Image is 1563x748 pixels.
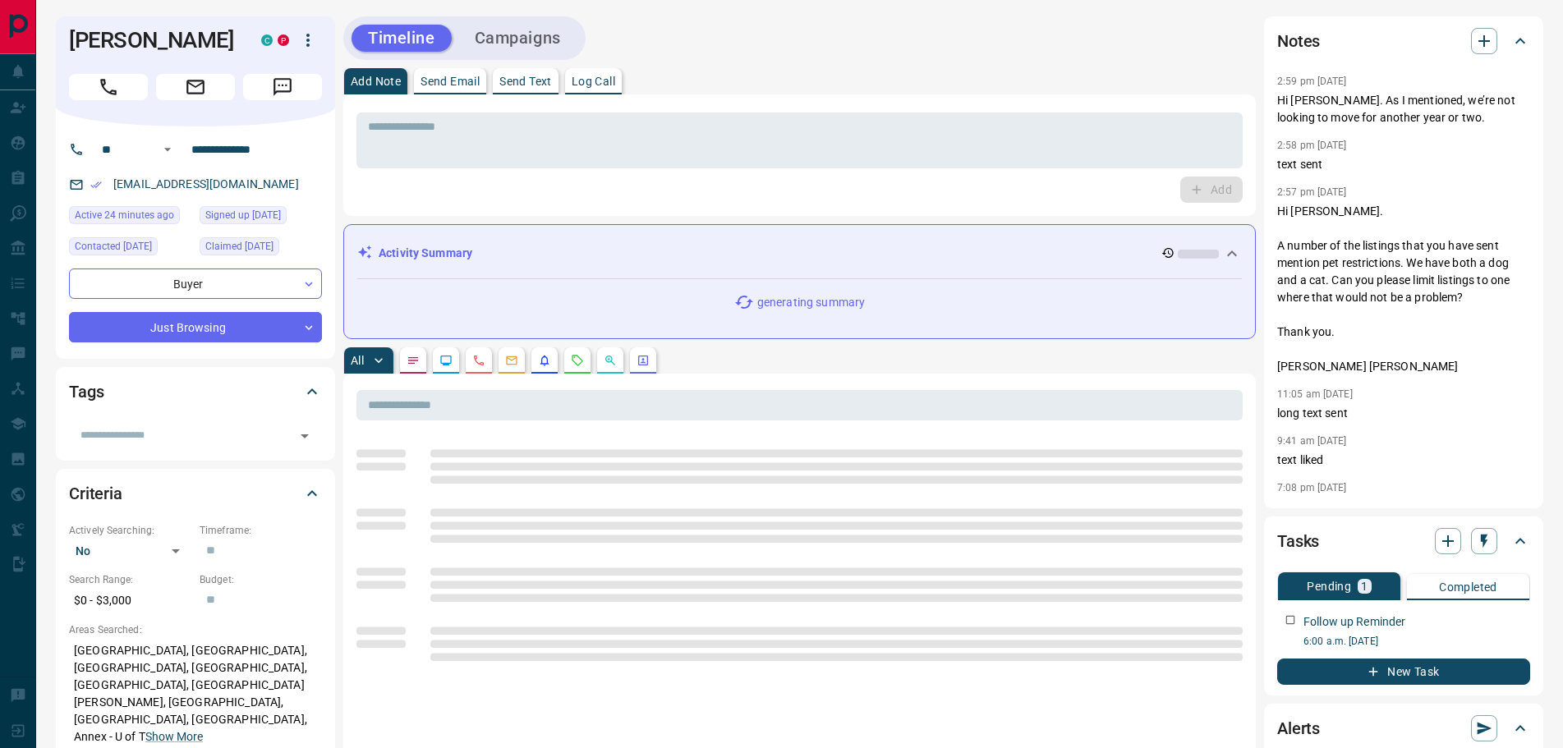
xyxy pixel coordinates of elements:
p: Follow up Reminder [1303,613,1405,631]
div: Notes [1277,21,1530,61]
p: 1 [1361,581,1368,592]
div: Wed May 27 2020 [200,206,322,229]
span: Signed up [DATE] [205,207,281,223]
p: Send Email [421,76,480,87]
p: Add Note [351,76,401,87]
p: 2:57 pm [DATE] [1277,186,1347,198]
p: Hi [PERSON_NAME]. As I mentioned, we’re not looking to move for another year or two. [1277,92,1530,126]
div: Mon Sep 15 2025 [69,206,191,229]
p: Areas Searched: [69,622,322,637]
span: Active 24 minutes ago [75,207,174,223]
p: 2:58 pm [DATE] [1277,140,1347,151]
h2: Alerts [1277,715,1320,741]
span: Claimed [DATE] [205,238,274,255]
div: Buyer [69,268,322,299]
span: Email [156,74,235,100]
p: Actively Searching: [69,523,191,538]
button: Open [293,424,316,447]
div: Wed Feb 01 2023 [200,237,322,260]
button: Campaigns [458,25,577,52]
h1: [PERSON_NAME] [69,27,237,53]
div: Tasks [1277,521,1530,561]
span: Message [243,74,322,100]
div: Alerts [1277,709,1530,748]
p: Timeframe: [200,523,322,538]
div: Tue Dec 26 2023 [69,237,191,260]
svg: Emails [505,354,518,367]
svg: Email Verified [90,179,102,190]
button: New Task [1277,659,1530,685]
p: long text sent [1277,405,1530,422]
p: generating summary [757,294,865,311]
p: Send Text [499,76,552,87]
p: Completed [1439,581,1497,593]
p: Hi [PERSON_NAME]. A number of the listings that you have sent mention pet restrictions. We have b... [1277,203,1530,375]
button: Open [158,140,177,159]
h2: Tasks [1277,528,1319,554]
p: Log Call [572,76,615,87]
button: Timeline [352,25,452,52]
a: [EMAIL_ADDRESS][DOMAIN_NAME] [113,177,299,190]
p: 11:05 am [DATE] [1277,388,1353,400]
h2: Notes [1277,28,1320,54]
svg: Lead Browsing Activity [439,354,453,367]
p: Pending [1307,581,1351,592]
svg: Calls [472,354,485,367]
p: 2:59 pm [DATE] [1277,76,1347,87]
p: 6:00 a.m. [DATE] [1303,634,1530,649]
p: text sent [1277,156,1530,173]
button: Show More [145,728,203,746]
h2: Criteria [69,480,122,507]
div: Criteria [69,474,322,513]
svg: Requests [571,354,584,367]
p: Search Range: [69,572,191,587]
h2: Tags [69,379,103,405]
p: text liked [1277,452,1530,469]
div: No [69,538,191,564]
p: All [351,355,364,366]
div: Activity Summary [357,238,1242,268]
p: 7:08 pm [DATE] [1277,482,1347,493]
span: Call [69,74,148,100]
p: Budget: [200,572,322,587]
svg: Opportunities [604,354,617,367]
p: $0 - $3,000 [69,587,191,614]
p: Activity Summary [379,245,472,262]
div: Tags [69,372,322,411]
div: condos.ca [261,34,273,46]
span: Contacted [DATE] [75,238,152,255]
svg: Notes [407,354,420,367]
p: 9:41 am [DATE] [1277,435,1347,447]
div: Just Browsing [69,312,322,342]
svg: Agent Actions [637,354,650,367]
div: property.ca [278,34,289,46]
svg: Listing Alerts [538,354,551,367]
